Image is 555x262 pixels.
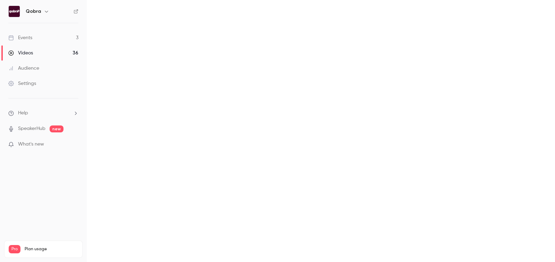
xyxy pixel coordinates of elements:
[25,246,78,252] span: Plan usage
[26,8,41,15] h6: Qobra
[8,110,78,117] li: help-dropdown-opener
[9,6,20,17] img: Qobra
[50,125,63,132] span: new
[18,110,28,117] span: Help
[18,125,45,132] a: SpeakerHub
[8,50,33,56] div: Videos
[18,141,44,148] span: What's new
[9,245,20,253] span: Pro
[8,34,32,41] div: Events
[8,80,36,87] div: Settings
[8,65,39,72] div: Audience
